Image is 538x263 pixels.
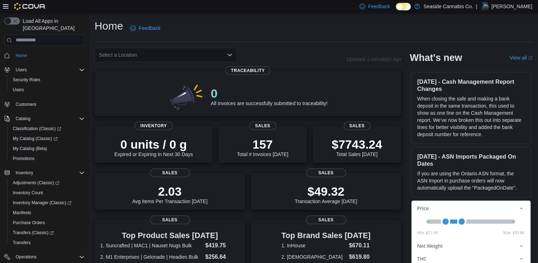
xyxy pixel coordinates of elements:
button: Operations [1,252,87,262]
a: Feedback [127,21,163,35]
span: Adjustments (Classic) [13,180,59,186]
dt: 1. Suncrafted | MAC1 | Nauset Nugs Bulk [100,242,202,249]
a: Adjustments (Classic) [10,179,62,187]
a: Inventory Manager (Classic) [10,198,74,207]
span: Manifests [10,208,85,217]
p: | [476,2,477,11]
p: If you are using the Ontario ASN format, the ASN Import in purchase orders will now automatically... [417,170,525,191]
span: Purchase Orders [10,218,85,227]
span: Promotions [13,156,34,161]
button: Users [7,85,87,95]
a: Security Roles [10,76,43,84]
h3: [DATE] - ASN Imports Packaged On Dates [417,153,525,167]
span: Customers [13,100,85,109]
button: Home [1,50,87,61]
button: Catalog [13,114,33,123]
a: Transfers (Classic) [7,228,87,238]
div: Transaction Average [DATE] [295,184,357,204]
span: Security Roles [10,76,85,84]
a: View allExternal link [510,55,532,61]
button: Customers [1,99,87,109]
span: Home [13,51,85,60]
p: 0 [211,86,327,100]
span: My Catalog (Beta) [10,144,85,153]
h2: What's new [410,52,462,63]
a: Classification (Classic) [7,124,87,134]
span: Transfers [13,240,31,246]
span: Catalog [16,116,30,122]
span: Customers [16,102,36,107]
span: Purchase Orders [13,220,45,226]
a: My Catalog (Classic) [10,134,60,143]
span: Sales [306,216,346,224]
a: Manifests [10,208,34,217]
dt: 2. [DEMOGRAPHIC_DATA] [281,253,346,261]
button: Inventory [13,169,36,177]
dd: $619.80 [349,253,371,261]
dt: 2. M1 Enterprises | Gelonade | Headies Bulk [100,253,202,261]
span: Sales [150,169,190,177]
span: Inventory Manager (Classic) [10,198,85,207]
a: Home [13,51,30,60]
span: Operations [16,254,37,260]
span: Users [13,87,24,93]
span: Adjustments (Classic) [10,179,85,187]
dd: $419.75 [205,241,239,250]
div: Expired or Expiring in Next 30 Days [114,137,193,157]
a: Classification (Classic) [10,124,64,133]
h3: Top Product Sales [DATE] [100,231,239,240]
p: [PERSON_NAME] [491,2,532,11]
button: Operations [13,253,39,261]
span: Transfers (Classic) [13,230,54,236]
svg: External link [528,56,532,60]
h3: [DATE] - Cash Management Report Changes [417,78,525,92]
span: Traceability [225,66,271,75]
span: Sales [150,216,190,224]
span: Security Roles [13,77,40,83]
h3: Top Brand Sales [DATE] [281,231,371,240]
button: Catalog [1,114,87,124]
p: $7743.24 [332,137,382,151]
span: Inventory [135,122,173,130]
button: Users [1,65,87,75]
span: Home [16,53,27,58]
img: Cova [14,3,46,10]
a: Purchase Orders [10,218,48,227]
p: 157 [237,137,288,151]
dd: $256.64 [205,253,239,261]
div: Total # Invoices [DATE] [237,137,288,157]
button: My Catalog (Beta) [7,144,87,154]
span: Users [16,67,27,73]
p: 0 units / 0 g [114,137,193,151]
p: 2.03 [132,184,208,198]
a: Promotions [10,154,37,163]
span: Users [13,66,85,74]
span: Load All Apps in [GEOGRAPHIC_DATA] [20,17,85,32]
span: Feedback [139,25,160,32]
span: Transfers (Classic) [10,228,85,237]
div: Total Sales [DATE] [332,137,382,157]
button: Inventory [1,168,87,178]
p: When closing the safe and making a bank deposit in the same transaction, this used to show as one... [417,95,525,138]
a: Transfers (Classic) [10,228,57,237]
span: Sales [306,169,346,177]
span: Manifests [13,210,31,216]
img: 0 [168,82,205,110]
div: Avg Items Per Transaction [DATE] [132,184,208,204]
button: Inventory Count [7,188,87,198]
a: Transfers [10,238,33,247]
span: My Catalog (Classic) [10,134,85,143]
button: Purchase Orders [7,218,87,228]
a: Customers [13,100,39,109]
button: Open list of options [227,52,233,58]
span: Users [10,86,85,94]
span: Transfers [10,238,85,247]
span: Classification (Classic) [10,124,85,133]
span: Sales [343,122,370,130]
button: Transfers [7,238,87,248]
button: Users [13,66,30,74]
a: Inventory Count [10,189,46,197]
span: Sales [249,122,276,130]
div: Ryan Friend [480,2,489,11]
a: Users [10,86,27,94]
